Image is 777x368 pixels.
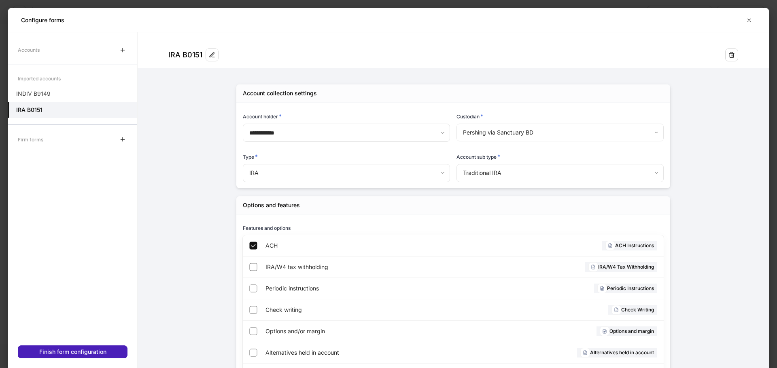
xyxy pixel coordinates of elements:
h6: ACH Instructions [615,242,654,249]
span: Check writing [265,306,449,314]
h6: Custodian [456,112,483,120]
div: Pershing via Sanctuary BD [456,124,663,141]
p: INDIV B9149 [16,90,51,98]
h6: Periodic Instructions [607,284,654,292]
h5: Configure forms [21,16,64,24]
h6: Type [243,153,258,161]
a: IRA B0151 [8,102,137,118]
h6: Account sub type [456,153,500,161]
h6: Options and margin [609,327,654,335]
span: IRA/W4 tax withholding [265,263,450,271]
div: IRA [243,164,450,182]
h5: IRA B0151 [16,106,42,114]
div: Traditional IRA [456,164,663,182]
div: Finish form configuration [39,349,106,355]
a: INDIV B9149 [8,86,137,102]
h6: Account holder [243,112,282,120]
button: Finish form configuration [18,345,127,358]
span: Periodic instructions [265,284,450,292]
span: Alternatives held in account [265,349,452,357]
span: ACH [265,242,433,250]
div: IRA B0151 [168,50,202,60]
div: Account collection settings [243,89,317,97]
div: Accounts [18,43,40,57]
h6: IRA/W4 Tax Withholding [598,263,654,271]
h6: Check Writing [621,306,654,313]
div: Imported accounts [18,71,61,86]
h6: Alternatives held in account [590,349,654,356]
div: Options and features [243,201,300,209]
div: Firm forms [18,132,43,147]
h6: Features and options [243,224,291,232]
span: Options and/or margin [265,327,454,335]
